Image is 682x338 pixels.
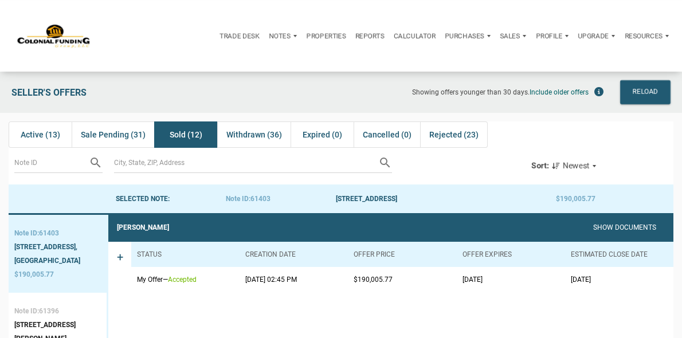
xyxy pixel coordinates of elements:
[565,242,673,267] th: Estimated Close Date
[226,195,250,203] span: Note ID:
[531,161,549,170] div: Sort:
[363,128,411,142] span: Cancelled (0)
[412,88,530,96] span: Showing offers younger than 30 days.
[137,276,163,284] span: My Offer
[495,22,531,50] button: Sales
[500,32,520,40] p: Sales
[578,32,609,40] p: Upgrade
[389,22,440,50] a: Calculator
[117,250,123,284] span: +
[215,22,264,50] button: Trade Desk
[89,156,103,170] i: search
[81,128,146,142] span: Sale Pending (31)
[378,156,392,170] i: search
[625,32,663,40] p: Resources
[303,128,342,142] span: Expired (0)
[565,267,673,292] td: [DATE]
[264,22,301,50] button: Notes
[168,276,197,284] span: accepted
[593,223,656,231] a: Show Documents
[420,121,488,148] div: Rejected (23)
[21,128,60,142] span: Active (13)
[556,192,666,206] div: $190,005.77
[440,22,495,50] button: Purchases
[573,22,620,50] button: Upgrade
[14,152,89,173] input: Note ID
[302,22,351,50] a: Properties
[633,85,658,99] div: Reload
[217,121,291,148] div: Withdrawn (36)
[351,22,389,50] button: Reports
[530,88,589,96] span: Include older offers
[291,121,354,148] div: Expired (0)
[620,22,673,50] button: Resources
[117,221,169,234] div: [PERSON_NAME]
[226,128,282,142] span: Withdrawn (36)
[336,192,556,206] div: [STREET_ADDRESS]
[163,276,168,284] span: —
[240,242,348,267] th: Creation date
[563,161,590,170] span: Newest
[170,128,202,142] span: Sold (12)
[154,121,217,148] div: Sold (12)
[72,121,154,148] div: Sale Pending (31)
[114,152,378,173] input: City, State, ZIP, Address
[250,195,271,203] span: 61403
[39,307,59,315] span: 61396
[354,121,420,148] div: Cancelled (0)
[17,23,91,48] img: NoteUnlimited
[220,32,260,40] p: Trade Desk
[457,267,565,292] td: [DATE]
[14,307,39,315] span: Note ID:
[348,267,456,292] td: $190,005.77
[457,242,565,267] th: Offer Expires
[240,267,348,292] td: [DATE] 02:45 PM
[429,128,479,142] span: Rejected (23)
[531,22,573,50] button: Profile
[131,242,240,267] th: Status
[348,242,456,267] th: Offer price
[394,32,436,40] p: Calculator
[269,32,291,40] p: Notes
[536,32,562,40] p: Profile
[307,32,346,40] p: Properties
[355,32,385,40] p: Reports
[116,192,226,206] div: Selected note:
[9,121,72,148] div: Active (13)
[6,80,207,104] div: Seller's Offers
[620,80,671,104] button: Reload
[531,159,601,173] button: Sort:Newest
[445,32,484,40] p: Purchases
